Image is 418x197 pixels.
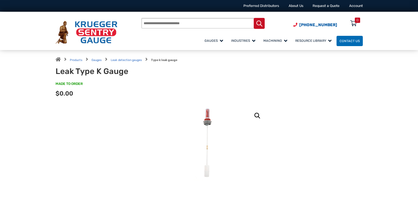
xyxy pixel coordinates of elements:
span: [PHONE_NUMBER] [299,23,337,27]
a: Account [349,4,363,8]
div: 0 [356,18,358,23]
a: Contact Us [337,36,363,46]
a: Resource Library [292,35,337,46]
a: Products [70,58,82,62]
a: Phone Number (920) 434-8860 [293,22,337,28]
strong: Type k leak gauge [151,58,177,62]
a: Request a Quote [313,4,340,8]
span: MADE TO ORDER [56,81,83,86]
span: $0.00 [56,90,73,97]
a: Machining [260,35,292,46]
span: Contact Us [340,39,360,43]
a: Gauges [202,35,228,46]
span: Machining [263,39,287,42]
h1: Leak Type K Gauge [56,67,179,76]
span: Gauges [205,39,223,42]
a: Industries [228,35,260,46]
a: Leak detection gauges [111,58,142,62]
span: Industries [231,39,255,42]
a: About Us [289,4,303,8]
span: Resource Library [295,39,332,42]
a: View full-screen image gallery [251,110,263,122]
a: Preferred Distributors [243,4,279,8]
img: Krueger Sentry Gauge [56,21,117,44]
img: Leak Detection Gauge [194,106,224,180]
a: Gauges [91,58,102,62]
